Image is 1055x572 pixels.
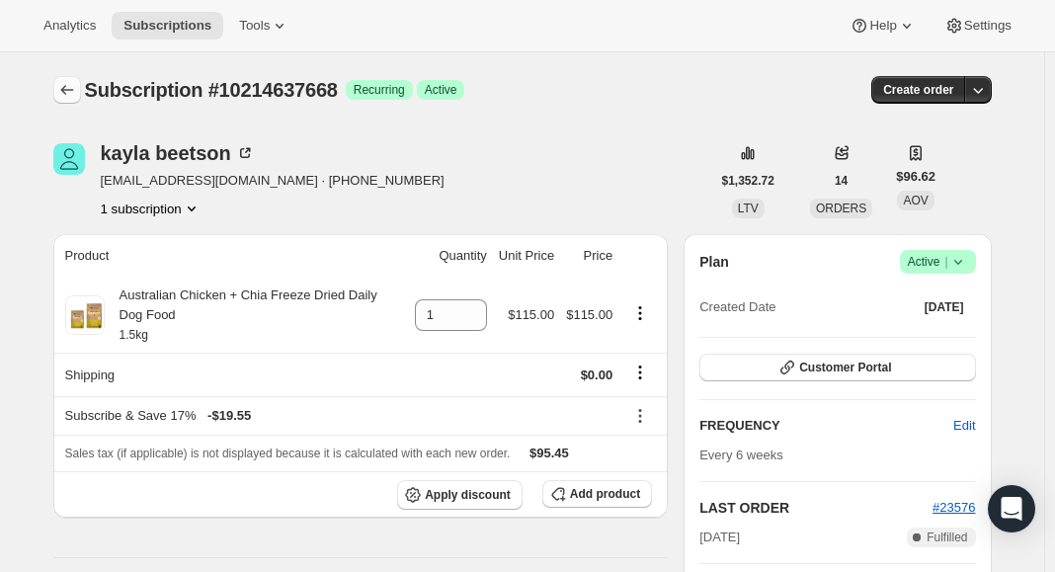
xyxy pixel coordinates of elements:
[624,362,656,383] button: Shipping actions
[409,234,493,278] th: Quantity
[941,410,987,442] button: Edit
[32,12,108,40] button: Analytics
[53,234,409,278] th: Product
[397,480,523,510] button: Apply discount
[925,299,964,315] span: [DATE]
[508,307,554,322] span: $115.00
[933,500,975,515] a: #23576
[354,82,405,98] span: Recurring
[823,167,859,195] button: 14
[927,530,967,545] span: Fulfilled
[699,528,740,547] span: [DATE]
[838,12,928,40] button: Help
[964,18,1012,34] span: Settings
[933,12,1023,40] button: Settings
[835,173,848,189] span: 14
[883,82,953,98] span: Create order
[425,82,457,98] span: Active
[699,297,775,317] span: Created Date
[425,487,511,503] span: Apply discount
[101,143,255,163] div: kayla beetson
[65,447,511,460] span: Sales tax (if applicable) is not displayed because it is calculated with each new order.
[101,171,445,191] span: [EMAIL_ADDRESS][DOMAIN_NAME] · [PHONE_NUMBER]
[896,167,935,187] span: $96.62
[65,406,613,426] div: Subscribe & Save 17%
[120,328,148,342] small: 1.5kg
[239,18,270,34] span: Tools
[699,416,953,436] h2: FREQUENCY
[710,167,786,195] button: $1,352.72
[529,446,569,460] span: $95.45
[85,79,338,101] span: Subscription #10214637668
[871,76,965,104] button: Create order
[566,307,612,322] span: $115.00
[799,360,891,375] span: Customer Portal
[624,302,656,324] button: Product actions
[869,18,896,34] span: Help
[101,199,202,218] button: Product actions
[816,202,866,215] span: ORDERS
[53,143,85,175] span: kayla beetson
[53,353,409,396] th: Shipping
[988,485,1035,532] div: Open Intercom Messenger
[581,368,613,382] span: $0.00
[227,12,301,40] button: Tools
[493,234,560,278] th: Unit Price
[105,286,403,345] div: Australian Chicken + Chia Freeze Dried Daily Dog Food
[699,498,933,518] h2: LAST ORDER
[699,252,729,272] h2: Plan
[908,252,968,272] span: Active
[699,448,783,462] span: Every 6 weeks
[53,76,81,104] button: Subscriptions
[933,498,975,518] button: #23576
[112,12,223,40] button: Subscriptions
[699,354,975,381] button: Customer Portal
[722,173,774,189] span: $1,352.72
[913,293,976,321] button: [DATE]
[207,406,251,426] span: - $19.55
[944,254,947,270] span: |
[738,202,759,215] span: LTV
[560,234,618,278] th: Price
[953,416,975,436] span: Edit
[43,18,96,34] span: Analytics
[542,480,652,508] button: Add product
[570,486,640,502] span: Add product
[123,18,211,34] span: Subscriptions
[903,194,928,207] span: AOV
